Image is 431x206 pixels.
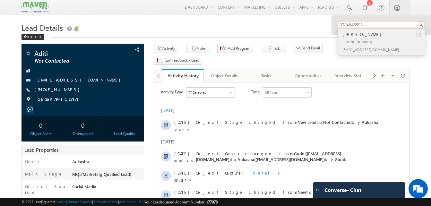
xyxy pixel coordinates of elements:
[41,154,93,160] span: Object Capture:
[20,162,39,167] span: 12:22 PM
[107,119,142,131] div: --
[144,200,218,204] span: Your Leadsquared Account Number is
[20,107,34,113] span: [DATE]
[41,68,193,80] span: Object Owner changed from to by .
[22,34,44,40] div: Back
[315,187,320,192] img: carter-drag
[56,126,88,132] span: Automation
[180,74,192,80] span: Guddi
[20,68,34,74] span: [DATE]
[41,126,162,132] span: Sent email with subject
[159,107,177,112] span: New Lead
[204,69,246,82] a: Object Details
[8,59,117,155] textarea: Type your message and hit 'Enter'
[20,76,39,82] span: 01:28 PM
[99,88,128,93] span: details
[72,159,89,164] span: Aukasha
[20,126,34,132] span: [DATE]
[41,88,228,93] div: .
[33,34,108,42] div: Chat with us now
[208,200,218,204] span: 77978
[34,77,124,82] a: [EMAIL_ADDRESS][DOMAIN_NAME]
[24,147,58,153] span: Lead Properties
[324,187,361,193] span: Converse - Chat
[341,38,427,46] div: [PHONE_NUMBER]
[110,7,123,13] div: All Time
[22,22,63,33] span: Lead Details
[32,5,80,15] div: Sales Activity,Program,Email Bounced,Email Link Clicked,Email Marked Spam & 72 more..
[341,31,427,38] div: [PERSON_NAME]
[251,72,282,80] div: Tasks
[169,37,197,42] span: Not Contacted
[20,37,34,43] span: [DATE]
[34,96,82,103] span: [GEOGRAPHIC_DATA]
[105,3,121,19] div: Minimize live chat window
[20,133,39,139] span: 12:23 PM
[41,154,228,160] div: .
[25,171,63,177] label: Main Stage
[186,44,210,53] button: Note
[41,126,228,149] div: by [PERSON_NAME]<[EMAIL_ADDRESS][DOMAIN_NAME]>.
[262,44,286,53] button: Task
[93,200,118,204] a: Terms of Service
[83,74,170,80] span: Aukasha([EMAIL_ADDRESS][DOMAIN_NAME])
[154,44,178,53] button: Activity
[6,25,27,31] div: [DATE]
[71,171,144,180] div: MQL(Marketing Quaified Lead)
[119,200,143,204] a: Acceptable Use
[20,95,39,101] span: 06:19 PM
[41,126,225,143] span: Welcome to the Executive MTech in VLSI Design - Your Journey Begins Now!
[246,69,288,82] a: Tasks
[167,73,199,79] div: Activity History
[217,44,253,53] button: Add Program
[143,107,152,112] span: New
[6,5,29,14] span: Activity Type
[334,72,365,80] div: Interview Status
[329,69,371,82] a: Interview Status
[20,44,39,50] span: 12:13 PM
[65,119,100,131] div: 0
[341,46,427,53] div: [EMAIL_ADDRESS][DOMAIN_NAME]
[293,44,323,53] button: Send Email
[20,88,34,93] span: [DATE]
[99,154,128,160] span: details
[56,200,66,204] a: About
[25,159,40,164] label: Owner
[71,184,144,193] div: Social Media
[302,45,320,51] span: Send Email
[25,184,66,195] label: Object Source
[187,107,202,112] span: System
[288,69,329,82] a: Opportunities
[67,200,92,204] a: Contact Support
[11,34,27,42] img: d_60004797649_company_0_60004797649
[209,72,240,80] div: Object Details
[41,107,203,112] span: Object Stage changed from to by .
[34,50,110,56] span: Aditi
[20,154,34,160] span: [DATE]
[22,2,48,13] img: Custom Logo
[23,119,58,131] div: 0
[34,87,83,93] span: [PHONE_NUMBER]
[165,57,199,63] span: Call Feedback - Lead
[41,37,225,42] span: Object Stage changed from to by .
[207,37,224,42] span: Aukasha
[97,5,105,14] span: Time
[41,88,93,93] span: Object Capture:
[143,37,162,42] span: New Lead
[6,56,27,62] div: [DATE]
[162,69,204,82] a: Activity History
[293,72,323,80] div: Opportunities
[34,58,110,64] span: Not Contacted
[23,131,58,137] div: Object Score
[228,46,250,51] span: Add Program
[41,68,187,80] span: Guddi([EMAIL_ADDRESS][DOMAIN_NAME])
[65,131,100,137] div: Disengaged
[22,33,47,39] a: Back
[154,56,202,65] button: Call Feedback - Lead
[107,131,142,137] div: Lead Quality
[34,7,52,13] div: 77 Selected
[20,114,39,120] span: 04:13 PM
[87,160,116,169] em: Start Chat
[22,199,218,205] span: © 2025 LeadSquared | | | | |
